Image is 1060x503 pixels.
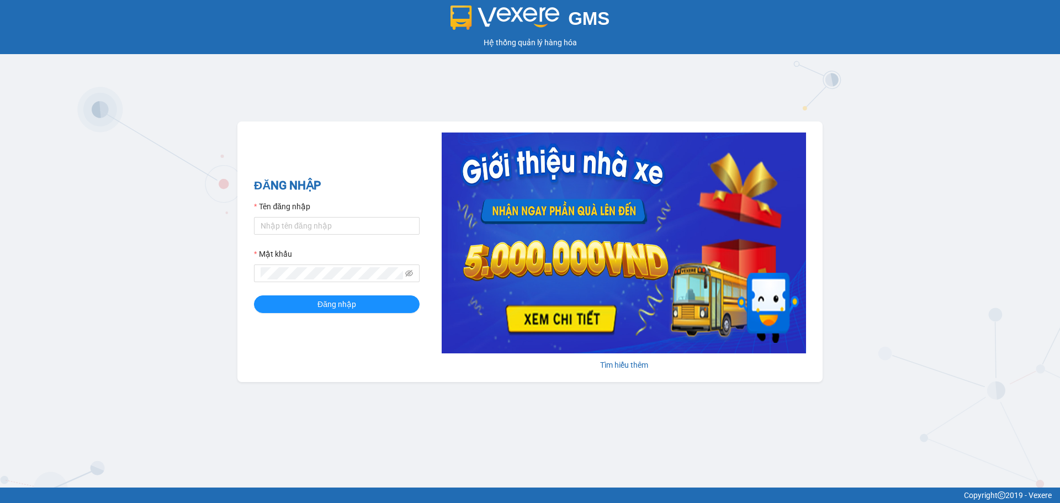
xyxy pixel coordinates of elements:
span: eye-invisible [405,269,413,277]
button: Đăng nhập [254,295,420,313]
span: GMS [568,8,609,29]
img: logo 2 [451,6,560,30]
h2: ĐĂNG NHẬP [254,177,420,195]
label: Tên đăng nhập [254,200,310,213]
input: Mật khẩu [261,267,403,279]
div: Hệ thống quản lý hàng hóa [3,36,1057,49]
div: Tìm hiểu thêm [442,359,806,371]
div: Copyright 2019 - Vexere [8,489,1052,501]
span: Đăng nhập [317,298,356,310]
img: banner-0 [442,133,806,353]
a: GMS [451,17,610,25]
span: copyright [998,491,1005,499]
label: Mật khẩu [254,248,292,260]
input: Tên đăng nhập [254,217,420,235]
